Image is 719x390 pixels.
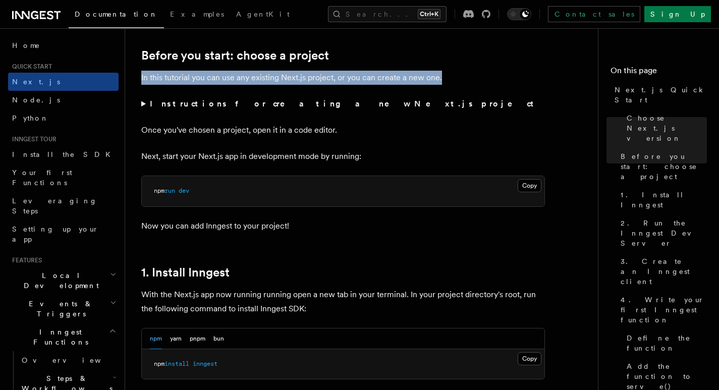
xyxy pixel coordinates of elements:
span: Home [12,40,40,50]
button: Toggle dark mode [507,8,531,20]
span: Local Development [8,270,110,291]
span: Inngest Functions [8,327,109,347]
span: 4. Write your first Inngest function [621,295,707,325]
span: install [164,360,189,367]
button: bun [213,328,224,349]
a: Before you start: choose a project [141,48,329,63]
button: Inngest Functions [8,323,119,351]
a: Examples [164,3,230,27]
span: Define the function [627,333,707,353]
a: Install the SDK [8,145,119,163]
span: Events & Triggers [8,299,110,319]
span: 1. Install Inngest [621,190,707,210]
button: Local Development [8,266,119,295]
span: Install the SDK [12,150,117,158]
a: Before you start: choose a project [617,147,707,186]
span: 3. Create an Inngest client [621,256,707,287]
a: Setting up your app [8,220,119,248]
span: Examples [170,10,224,18]
kbd: Ctrl+K [418,9,440,19]
span: Before you start: choose a project [621,151,707,182]
span: Features [8,256,42,264]
a: Documentation [69,3,164,28]
button: yarn [170,328,182,349]
span: Quick start [8,63,52,71]
span: Your first Functions [12,169,72,187]
a: Next.js [8,73,119,91]
h4: On this page [611,65,707,81]
div: v 4.0.25 [28,16,49,24]
p: Next, start your Next.js app in development mode by running: [141,149,545,163]
button: npm [150,328,162,349]
button: Copy [518,179,541,192]
div: Domain Overview [38,65,90,71]
p: Once you've chosen a project, open it in a code editor. [141,123,545,137]
div: Domain: [DOMAIN_NAME] [26,26,111,34]
a: Leveraging Steps [8,192,119,220]
span: Documentation [75,10,158,18]
a: AgentKit [230,3,296,27]
a: 1. Install Inngest [617,186,707,214]
a: Your first Functions [8,163,119,192]
button: Search...Ctrl+K [328,6,447,22]
a: Home [8,36,119,54]
summary: Instructions for creating a new Next.js project [141,97,545,111]
span: dev [179,187,189,194]
p: In this tutorial you can use any existing Next.js project, or you can create a new one. [141,71,545,85]
button: Copy [518,352,541,365]
a: 3. Create an Inngest client [617,252,707,291]
span: 2. Run the Inngest Dev Server [621,218,707,248]
img: website_grey.svg [16,26,24,34]
a: Overview [18,351,119,369]
a: 4. Write your first Inngest function [617,291,707,329]
a: 1. Install Inngest [141,265,230,280]
a: Node.js [8,91,119,109]
span: Node.js [12,96,60,104]
a: Next.js Quick Start [611,81,707,109]
a: Define the function [623,329,707,357]
button: Events & Triggers [8,295,119,323]
img: tab_keywords_by_traffic_grey.svg [100,64,108,72]
span: Overview [22,356,126,364]
a: Sign Up [644,6,711,22]
span: Next.js Quick Start [615,85,707,105]
span: npm [154,360,164,367]
span: Leveraging Steps [12,197,97,215]
span: Next.js [12,78,60,86]
span: Setting up your app [12,225,99,243]
img: tab_domain_overview_orange.svg [27,64,35,72]
a: Choose Next.js version [623,109,707,147]
a: 2. Run the Inngest Dev Server [617,214,707,252]
div: Keywords by Traffic [112,65,170,71]
strong: Instructions for creating a new Next.js project [150,99,538,108]
p: With the Next.js app now running running open a new tab in your terminal. In your project directo... [141,288,545,316]
span: Python [12,114,49,122]
span: Inngest tour [8,135,57,143]
p: Now you can add Inngest to your project! [141,219,545,233]
a: Contact sales [548,6,640,22]
span: AgentKit [236,10,290,18]
span: npm [154,187,164,194]
button: pnpm [190,328,205,349]
span: inngest [193,360,217,367]
span: Choose Next.js version [627,113,707,143]
a: Python [8,109,119,127]
img: logo_orange.svg [16,16,24,24]
span: run [164,187,175,194]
